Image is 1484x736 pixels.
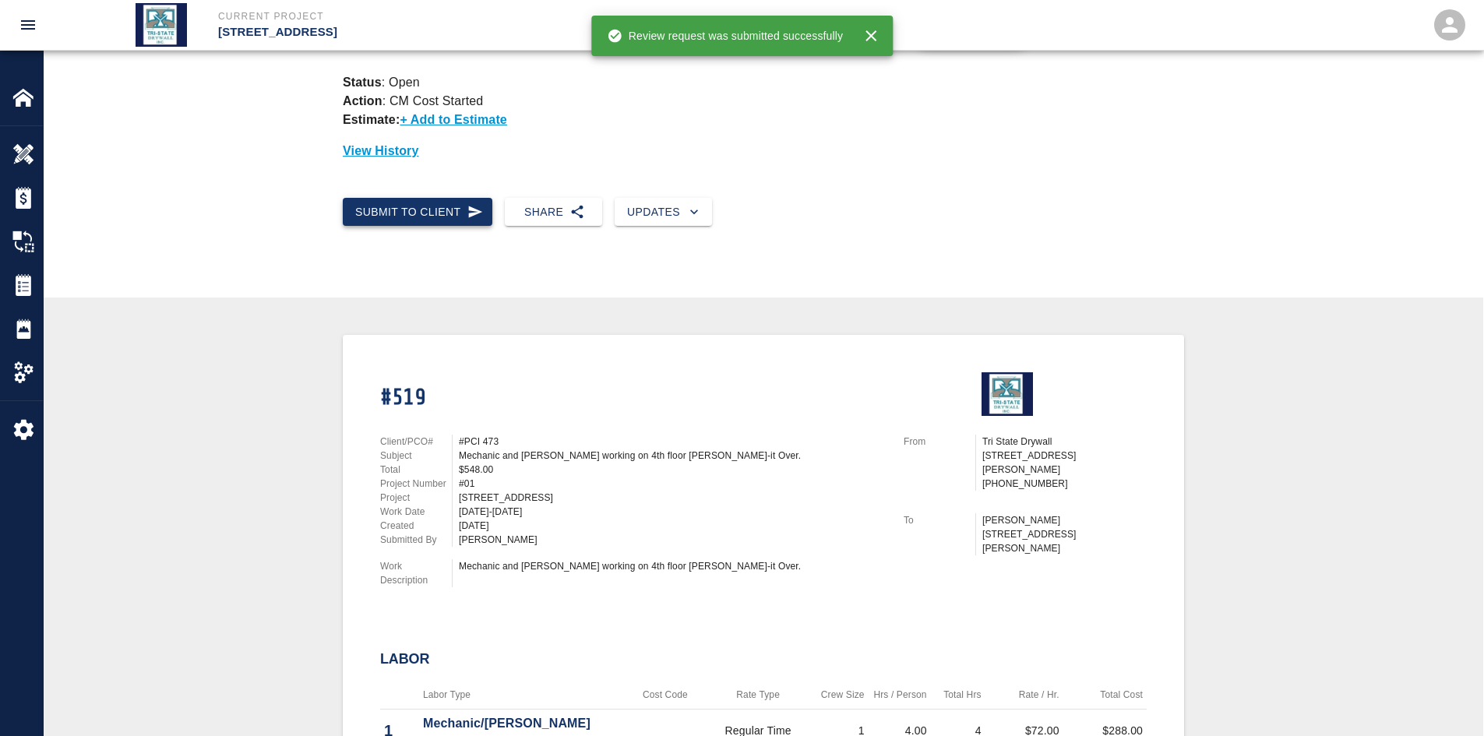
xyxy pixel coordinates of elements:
[343,142,1184,160] p: View History
[380,491,452,505] p: Project
[459,533,885,547] div: [PERSON_NAME]
[982,372,1033,416] img: Tri State Drywall
[459,505,885,519] div: [DATE]-[DATE]
[459,435,885,449] div: #PCI 473
[343,198,492,227] button: Submit to Client
[380,559,452,587] p: Work Description
[505,198,602,227] button: Share
[459,477,885,491] div: #01
[380,505,452,519] p: Work Date
[1406,661,1484,736] iframe: Chat Widget
[703,681,814,710] th: Rate Type
[982,435,1147,449] p: Tri State Drywall
[343,94,483,107] p: : CM Cost Started
[982,527,1147,555] p: [STREET_ADDRESS][PERSON_NAME]
[343,76,382,89] strong: Status
[380,449,452,463] p: Subject
[982,449,1147,477] p: [STREET_ADDRESS][PERSON_NAME]
[380,533,452,547] p: Submitted By
[628,681,702,710] th: Cost Code
[459,519,885,533] div: [DATE]
[982,477,1147,491] p: [PHONE_NUMBER]
[459,463,885,477] div: $548.00
[419,681,628,710] th: Labor Type
[380,385,885,412] h1: #519
[982,513,1147,527] p: [PERSON_NAME]
[985,681,1063,710] th: Rate / Hr.
[459,491,885,505] div: [STREET_ADDRESS]
[423,714,624,733] p: Mechanic/[PERSON_NAME]
[380,463,452,477] p: Total
[380,519,452,533] p: Created
[459,559,885,573] div: Mechanic and [PERSON_NAME] working on 4th floor [PERSON_NAME]-it Over.
[607,22,843,50] div: Review request was submitted successfully
[400,113,507,126] p: + Add to Estimate
[218,9,827,23] p: Current Project
[869,681,931,710] th: Hrs / Person
[615,198,712,227] button: Updates
[380,651,1147,668] h2: Labor
[343,113,400,126] strong: Estimate:
[814,681,869,710] th: Crew Size
[459,449,885,463] div: Mechanic and [PERSON_NAME] working on 4th floor [PERSON_NAME]-it Over.
[343,94,382,107] strong: Action
[1063,681,1147,710] th: Total Cost
[343,73,1184,92] p: : Open
[9,6,47,44] button: open drawer
[136,3,187,47] img: Tri State Drywall
[904,513,975,527] p: To
[931,681,985,710] th: Total Hrs
[380,477,452,491] p: Project Number
[380,435,452,449] p: Client/PCO#
[904,435,975,449] p: From
[218,23,827,41] p: [STREET_ADDRESS]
